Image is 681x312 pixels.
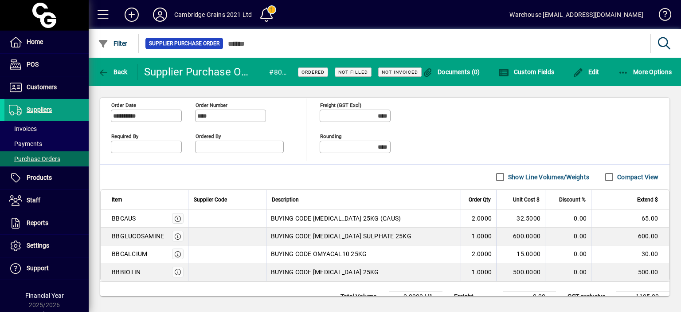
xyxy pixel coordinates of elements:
[174,8,252,22] div: Cambridge Grains 2021 Ltd
[194,195,227,205] span: Supplier Code
[27,265,49,272] span: Support
[4,167,89,189] a: Products
[269,65,287,79] div: #8083
[4,235,89,257] a: Settings
[336,291,389,302] td: Total Volume
[591,210,669,228] td: 65.00
[616,64,674,80] button: More Options
[27,219,48,226] span: Reports
[111,102,136,108] mat-label: Order date
[98,40,128,47] span: Filter
[591,228,669,245] td: 600.00
[469,195,491,205] span: Order Qty
[27,106,52,113] span: Suppliers
[4,190,89,212] a: Staff
[271,249,367,258] span: BUYING CODE OMYACAL10 25KG
[27,197,40,204] span: Staff
[27,61,39,68] span: POS
[513,195,540,205] span: Unit Cost $
[461,263,496,281] td: 1.0000
[117,7,146,23] button: Add
[615,173,658,182] label: Compact View
[338,69,368,75] span: Not Filled
[4,121,89,136] a: Invoices
[25,292,64,299] span: Financial Year
[271,268,379,276] span: BUYING CODE [MEDICAL_DATA] 25KG
[112,232,164,241] div: BBGLUCOSAMINE
[503,291,556,302] td: 0.00
[389,291,442,302] td: 0.0000 M³
[545,263,591,281] td: 0.00
[420,64,482,80] button: Documents (0)
[112,268,141,276] div: BBBIOTIN
[96,36,130,51] button: Filter
[423,68,480,75] span: Documents (0)
[9,140,42,147] span: Payments
[382,69,418,75] span: Not Invoiced
[591,245,669,263] td: 30.00
[461,245,496,263] td: 2.0000
[4,136,89,151] a: Payments
[27,38,43,45] span: Home
[271,214,401,223] span: BUYING CODE [MEDICAL_DATA] 25KG (CAUS)
[496,210,545,228] td: 32.5000
[111,133,138,139] mat-label: Required by
[637,195,658,205] span: Extend $
[196,133,221,139] mat-label: Ordered by
[498,68,554,75] span: Custom Fields
[89,64,137,80] app-page-header-button: Back
[450,291,503,302] td: Freight
[144,65,251,79] div: Supplier Purchase Order
[112,249,147,258] div: BBCALCIUM
[320,133,341,139] mat-label: Rounding
[496,245,545,263] td: 15.0000
[149,39,219,48] span: Supplier Purchase Order
[4,212,89,234] a: Reports
[618,68,672,75] span: More Options
[506,173,589,182] label: Show Line Volumes/Weights
[545,245,591,263] td: 0.00
[9,155,60,162] span: Purchase Orders
[496,263,545,281] td: 500.0000
[571,64,602,80] button: Edit
[98,68,128,75] span: Back
[461,210,496,228] td: 2.0000
[461,228,496,245] td: 1.0000
[652,2,670,31] a: Knowledge Base
[4,257,89,280] a: Support
[591,263,669,281] td: 500.00
[196,102,227,108] mat-label: Order number
[573,68,599,75] span: Edit
[301,69,325,75] span: Ordered
[509,8,643,22] div: Warehouse [EMAIL_ADDRESS][DOMAIN_NAME]
[112,195,122,205] span: Item
[272,195,299,205] span: Description
[27,242,49,249] span: Settings
[4,76,89,99] a: Customers
[559,195,586,205] span: Discount %
[563,291,616,302] td: GST exclusive
[4,54,89,76] a: POS
[27,83,57,91] span: Customers
[96,64,130,80] button: Back
[4,151,89,166] a: Purchase Orders
[4,31,89,53] a: Home
[496,64,556,80] button: Custom Fields
[9,125,37,132] span: Invoices
[271,232,411,241] span: BUYING CODE [MEDICAL_DATA] SULPHATE 25KG
[27,174,52,181] span: Products
[545,228,591,245] td: 0.00
[496,228,545,245] td: 600.0000
[146,7,174,23] button: Profile
[320,102,361,108] mat-label: Freight (GST excl)
[112,214,136,223] div: BBCAUS
[616,291,669,302] td: 1195.00
[545,210,591,228] td: 0.00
